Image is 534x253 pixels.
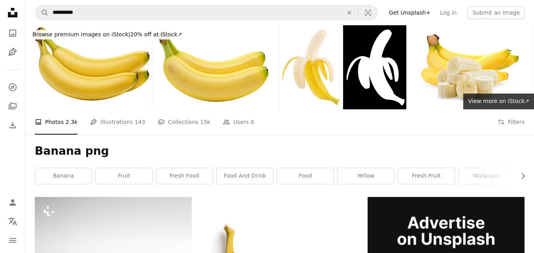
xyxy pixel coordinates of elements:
a: Get Unsplash+ [384,6,435,19]
a: fruit [96,168,152,184]
a: food [277,168,334,184]
span: 20% off at iStock ↗ [32,31,182,37]
button: Search Unsplash [35,5,49,20]
button: scroll list to the right [516,168,525,184]
img: Isolated Pair of Fresh Yellow Bananas [153,25,279,109]
a: wallpaper [459,168,515,184]
a: Download History [5,117,21,133]
button: Menu [5,232,21,248]
a: View more on iStock↗ [463,94,534,109]
a: Collections 15k [158,109,210,135]
a: banana [35,168,92,184]
button: Filters [498,109,525,135]
button: Clear [341,5,358,20]
button: Visual search [359,5,377,20]
span: 15k [200,118,210,126]
img: Peeled banana isolated on white [280,25,406,109]
a: Illustrations [5,44,21,60]
form: Find visuals sitewide [35,5,378,21]
a: Log in [435,6,461,19]
button: Language [5,214,21,229]
a: Browse premium images on iStock|20% off at iStock↗ [25,25,189,44]
img: Isolated Bunch of Ripe Yellow Bananas [25,25,152,109]
span: 143 [135,118,145,126]
a: Users 0 [223,109,254,135]
span: View more on iStock ↗ [468,98,529,104]
a: fresh food [156,168,213,184]
span: 0 [251,118,254,126]
a: Explore [5,79,21,95]
img: Two bananas isolated on white background [407,25,534,109]
a: fresh fruit [398,168,455,184]
a: Photos [5,25,21,41]
a: Collections [5,98,21,114]
h1: Banana png [35,144,525,158]
a: Illustrations 143 [90,109,145,135]
button: Submit an image [468,6,525,19]
a: food and drink [217,168,273,184]
a: Log in / Sign up [5,195,21,210]
span: Browse premium images on iStock | [32,31,130,37]
a: yellow [338,168,394,184]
